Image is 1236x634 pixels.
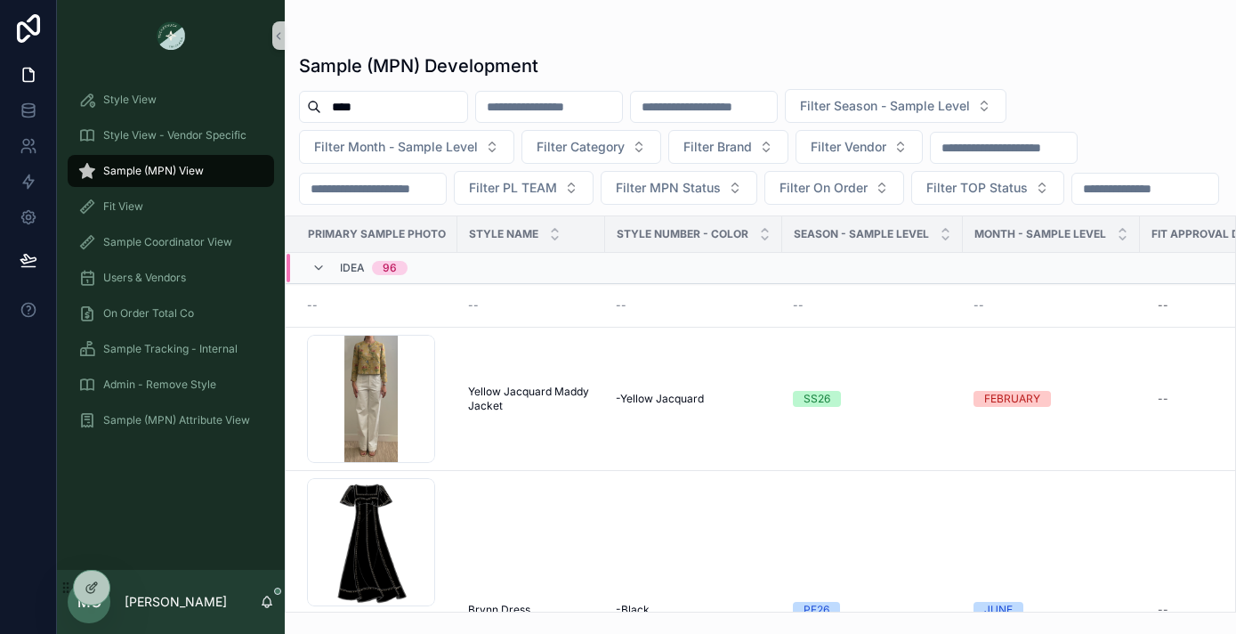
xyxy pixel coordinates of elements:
span: -- [973,298,984,313]
span: Filter Month - Sample Level [314,138,478,156]
button: Select Button [764,171,904,205]
span: -- [616,298,626,313]
div: SS26 [804,391,830,407]
span: Filter On Order [780,179,868,197]
button: Select Button [299,130,514,164]
a: Yellow Jacquard Maddy Jacket [468,385,594,413]
a: PF26 [793,602,952,618]
a: -Black [616,603,771,617]
a: Sample Tracking - Internal [68,333,274,365]
img: App logo [157,21,185,50]
span: Brynn Dress [468,603,530,617]
span: Admin - Remove Style [103,378,216,392]
div: 96 [383,261,397,275]
a: Sample (MPN) View [68,155,274,187]
a: Style View [68,84,274,116]
a: Style View - Vendor Specific [68,119,274,151]
button: Select Button [911,171,1064,205]
span: Filter Category [537,138,625,156]
a: -- [973,298,1129,313]
span: -Yellow Jacquard [616,392,704,406]
span: Sample (MPN) View [103,164,204,178]
a: Fit View [68,191,274,223]
h1: Sample (MPN) Development [299,53,538,78]
span: Style View - Vendor Specific [103,128,246,142]
span: Users & Vendors [103,271,186,285]
span: Style Name [469,227,538,241]
a: -- [616,298,771,313]
span: Season - Sample Level [794,227,929,241]
button: Select Button [454,171,594,205]
span: On Order Total Co [103,306,194,321]
span: Sample Tracking - Internal [103,342,238,356]
span: Filter TOP Status [926,179,1028,197]
button: Select Button [785,89,1006,123]
div: -- [1158,298,1168,313]
div: JUNE [984,602,1013,618]
a: -- [468,298,594,313]
a: JUNE [973,602,1129,618]
button: Select Button [521,130,661,164]
span: Filter PL TEAM [469,179,557,197]
span: Style View [103,93,157,107]
span: Idea [340,261,365,275]
button: Select Button [668,130,788,164]
div: -- [1158,603,1168,617]
span: Sample (MPN) Attribute View [103,413,250,427]
span: Filter Season - Sample Level [800,97,970,115]
p: [PERSON_NAME] [125,593,227,611]
span: Filter Brand [683,138,752,156]
span: Sample Coordinator View [103,235,232,249]
a: Brynn Dress [468,603,594,617]
span: -- [307,298,318,313]
a: Admin - Remove Style [68,369,274,401]
a: SS26 [793,391,952,407]
span: MONTH - SAMPLE LEVEL [974,227,1106,241]
span: -Black [616,603,650,617]
span: -- [793,298,804,313]
span: Primary Sample Photo [308,227,446,241]
a: -Yellow Jacquard [616,392,771,406]
a: Sample (MPN) Attribute View [68,404,274,436]
div: scrollable content [57,71,285,459]
div: FEBRUARY [984,391,1040,407]
a: FEBRUARY [973,391,1129,407]
span: Filter MPN Status [616,179,721,197]
div: -- [1158,392,1168,406]
button: Select Button [796,130,923,164]
a: Sample Coordinator View [68,226,274,258]
div: PF26 [804,602,829,618]
button: Select Button [601,171,757,205]
span: Style Number - Color [617,227,748,241]
span: Fit View [103,199,143,214]
span: Filter Vendor [811,138,886,156]
a: -- [793,298,952,313]
a: On Order Total Co [68,297,274,329]
span: -- [468,298,479,313]
a: -- [307,298,447,313]
a: Users & Vendors [68,262,274,294]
